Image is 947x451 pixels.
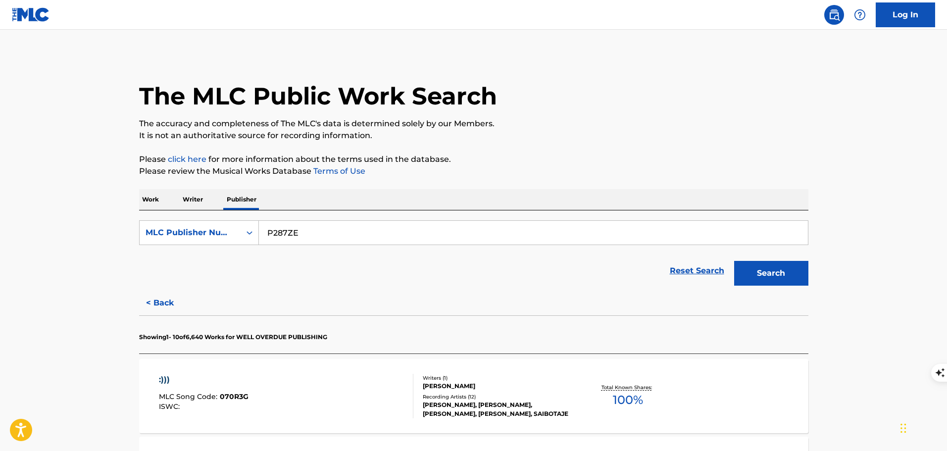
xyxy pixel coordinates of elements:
p: Publisher [224,189,259,210]
p: Total Known Shares: [601,384,654,391]
a: :)))MLC Song Code:070R3GISWC:Writers (1)[PERSON_NAME]Recording Artists (12)[PERSON_NAME], [PERSON... [139,359,808,433]
form: Search Form [139,220,808,291]
p: Please for more information about the terms used in the database. [139,153,808,165]
a: Reset Search [665,260,729,282]
div: [PERSON_NAME], [PERSON_NAME], [PERSON_NAME], [PERSON_NAME], SAIBOTAJE [423,401,572,418]
span: ISWC : [159,402,182,411]
a: Log In [876,2,935,27]
p: Please review the Musical Works Database [139,165,808,177]
div: [PERSON_NAME] [423,382,572,391]
button: Search [734,261,808,286]
p: Writer [180,189,206,210]
iframe: Chat Widget [897,403,947,451]
p: Showing 1 - 10 of 6,640 Works for WELL OVERDUE PUBLISHING [139,333,327,342]
div: Writers ( 1 ) [423,374,572,382]
a: Public Search [824,5,844,25]
div: Help [850,5,870,25]
span: MLC Song Code : [159,392,220,401]
h1: The MLC Public Work Search [139,81,497,111]
img: MLC Logo [12,7,50,22]
span: 070R3G [220,392,249,401]
a: click here [168,154,206,164]
p: The accuracy and completeness of The MLC's data is determined solely by our Members. [139,118,808,130]
span: 100 % [613,391,643,409]
div: MLC Publisher Number [146,227,235,239]
a: Terms of Use [311,166,365,176]
img: search [828,9,840,21]
button: < Back [139,291,199,315]
p: It is not an authoritative source for recording information. [139,130,808,142]
p: Work [139,189,162,210]
div: Drag [900,413,906,443]
img: help [854,9,866,21]
div: Recording Artists ( 12 ) [423,393,572,401]
div: :))) [159,374,249,386]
